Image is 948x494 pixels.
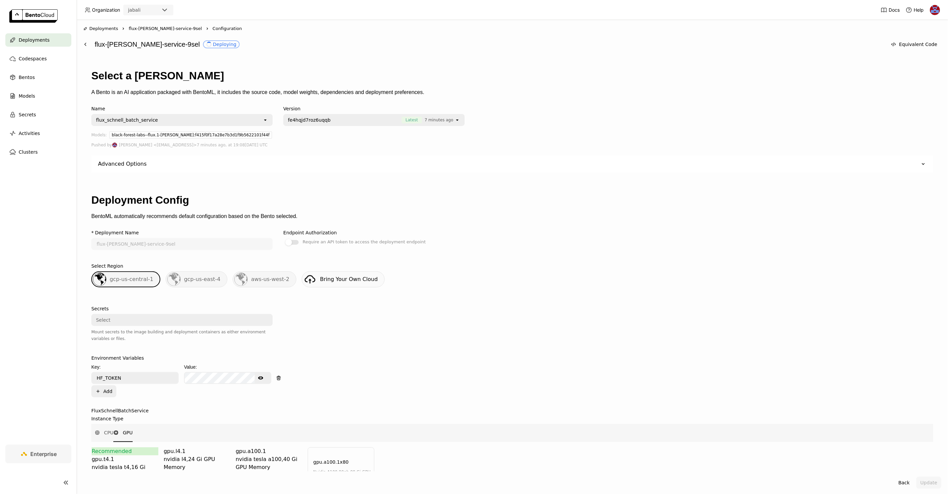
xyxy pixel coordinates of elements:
[5,33,71,47] a: Deployments
[92,239,272,249] input: name of deployment (autogenerated if blank)
[104,429,113,436] span: CPU
[92,464,130,470] span: nvidia tesla t4
[141,7,142,14] input: Selected jabali.
[92,463,158,479] div: , 16 Gi GPU Memory
[263,117,268,123] svg: open
[887,38,941,50] button: Equivalent Code
[91,131,107,141] div: Models:
[5,127,71,140] a: Activities
[19,36,50,44] span: Deployments
[83,25,118,32] div: Deployments
[166,271,227,287] div: gcp-us-east-4
[302,271,385,287] a: Bring Your Own Cloud
[283,106,465,111] div: Version
[920,161,927,167] svg: Down
[95,230,139,235] div: Deployment Name
[121,26,126,31] svg: Right
[91,263,123,269] div: Select Region
[889,7,900,13] span: Docs
[119,141,197,149] span: [PERSON_NAME] <[EMAIL_ADDRESS]>
[91,70,933,82] h1: Select a [PERSON_NAME]
[320,276,378,282] span: Bring Your Own Cloud
[164,455,230,471] div: , 24 Gi GPU Memory
[95,38,884,51] div: flux-[PERSON_NAME]-service-9sel
[91,355,144,361] div: Environment Variables
[91,141,933,149] div: Pushed by 7 minutes ago, at 19:08[DATE] UTC
[91,194,933,206] h1: Deployment Config
[91,271,160,287] div: gcp-us-central-1
[455,117,460,123] svg: open
[89,25,118,32] span: Deployments
[916,477,941,489] button: Update
[95,389,101,394] svg: Plus
[19,92,35,100] span: Models
[164,456,186,462] span: nvidia l4
[92,447,158,455] div: Recommended
[5,71,71,84] a: Bentos
[5,145,71,159] a: Clusters
[288,117,331,123] span: fe4hqjd7roz6uqqb
[184,276,220,282] span: gcp-us-east-4
[894,477,914,489] button: Back
[91,408,933,413] label: FluxSchnellBatchService
[91,213,933,219] p: BentoML automatically recommends default configuration based on the Bento selected.
[19,111,36,119] span: Secrets
[313,458,349,466] div: gpu.a100.1x80
[906,7,924,13] div: Help
[92,373,178,383] input: Key
[91,306,109,311] div: Secrets
[83,25,941,32] nav: Breadcrumbs navigation
[251,276,289,282] span: aws-us-west-2
[5,52,71,65] a: Codespaces
[92,7,120,13] span: Organization
[110,276,153,282] span: gcp-us-central-1
[914,7,924,13] span: Help
[402,117,422,123] span: Latest
[283,230,337,235] div: Endpoint Authorization
[96,117,158,123] div: flux_schnell_batch_service
[205,26,210,31] svg: Right
[236,455,302,471] div: , 40 Gi GPU Memory
[91,363,179,371] div: Key:
[129,25,202,32] span: flux-[PERSON_NAME]-service-9sel
[930,5,940,15] img: Jhonatan Oliveira
[91,89,933,95] p: A Bento is an AI application packaged with BentoML, it includes the source code, model weights, d...
[236,456,282,462] span: nvidia tesla a100
[91,155,933,173] div: Advanced Options
[98,161,147,167] div: Advanced Options
[92,455,158,463] div: gpu.t4.1
[5,89,71,103] a: Models
[313,470,349,474] span: nvidia a100 80gb
[91,106,273,111] div: Name
[213,25,242,32] span: Configuration
[313,468,371,483] div: , 80 Gi GPU Memory
[5,445,71,463] a: Enterprise
[881,7,900,13] a: Docs
[19,73,35,81] span: Bentos
[206,42,237,47] div: Deploying
[258,375,263,381] svg: Show password text
[9,9,58,23] img: logo
[123,429,133,436] span: GPU
[164,447,230,455] div: gpu.l4.1
[96,317,110,323] div: Select
[5,108,71,121] a: Secrets
[255,373,267,383] button: Show password text
[112,143,117,147] img: Jhonatan Oliveira
[236,447,302,455] div: gpu.a100.1
[19,129,40,137] span: Activities
[91,416,123,421] div: Instance Type
[303,238,426,246] div: Require an API token to access the deployment endpoint
[109,131,272,139] div: black-forest-labs--flux.1-[PERSON_NAME]:f415f0f17a28e7b3d1f9b5622101f44f
[205,41,213,48] i: loading
[425,117,453,123] span: 7 minutes ago
[19,148,38,156] span: Clusters
[91,385,116,397] button: Add
[19,55,47,63] span: Codespaces
[233,271,296,287] div: aws-us-west-2
[184,363,271,371] div: Value:
[91,329,273,342] div: Mount secrets to the image building and deployment containers as either environment variables or ...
